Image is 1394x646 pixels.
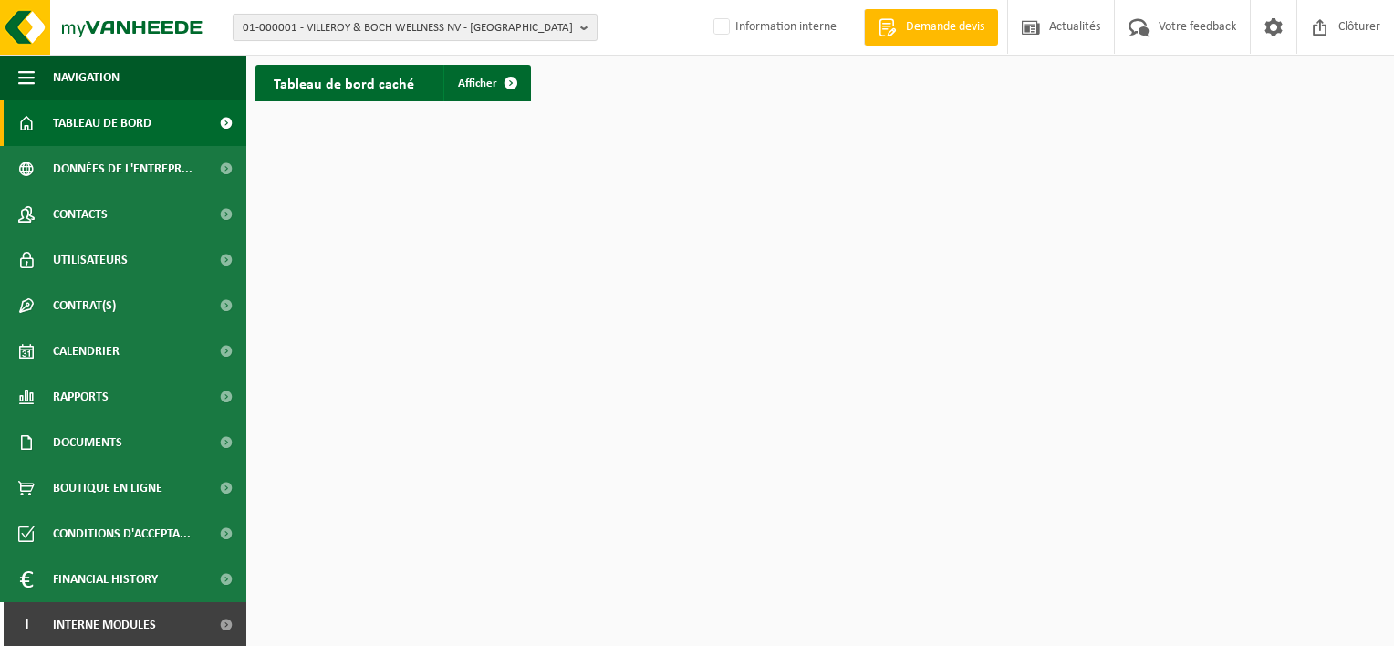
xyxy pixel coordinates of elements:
span: Navigation [53,55,120,100]
span: Données de l'entrepr... [53,146,192,192]
span: Tableau de bord [53,100,151,146]
span: Demande devis [901,18,989,36]
span: Rapports [53,374,109,420]
span: 01-000001 - VILLEROY & BOCH WELLNESS NV - [GEOGRAPHIC_DATA] [243,15,573,42]
span: Boutique en ligne [53,465,162,511]
span: Utilisateurs [53,237,128,283]
button: 01-000001 - VILLEROY & BOCH WELLNESS NV - [GEOGRAPHIC_DATA] [233,14,598,41]
a: Afficher [443,65,529,101]
a: Demande devis [864,9,998,46]
label: Information interne [710,14,837,41]
span: Financial History [53,557,158,602]
span: Calendrier [53,328,120,374]
span: Conditions d'accepta... [53,511,191,557]
span: Contrat(s) [53,283,116,328]
span: Documents [53,420,122,465]
span: Contacts [53,192,108,237]
span: Afficher [458,78,497,89]
h2: Tableau de bord caché [255,65,432,100]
